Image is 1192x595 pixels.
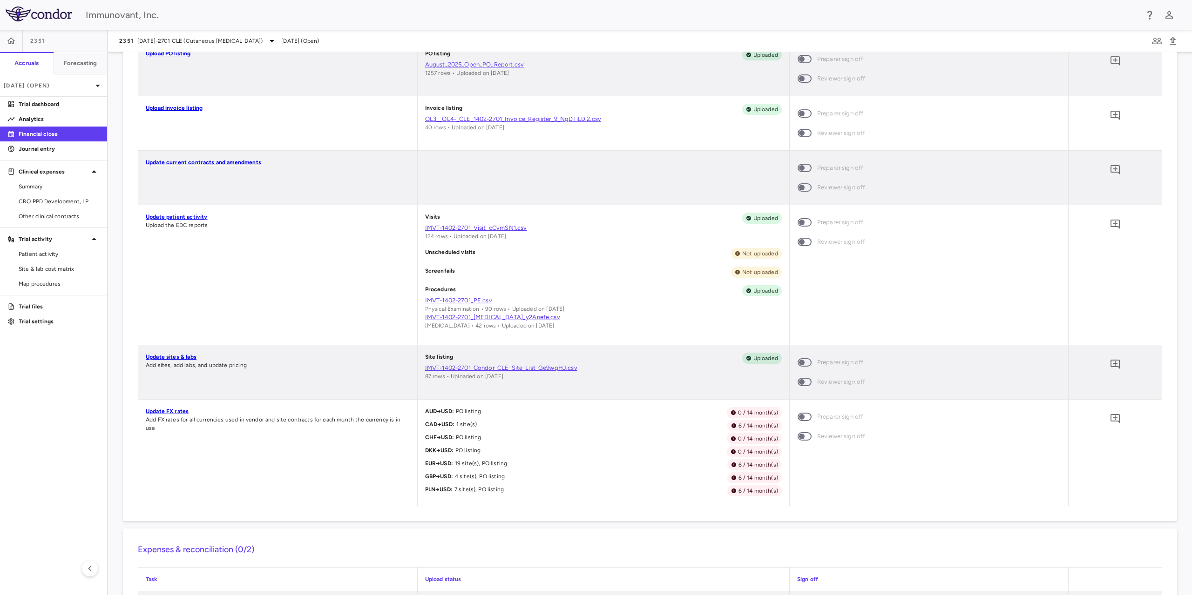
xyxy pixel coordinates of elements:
[735,487,782,495] span: 6 / 14 month(s)
[1107,107,1123,123] button: Add comment
[86,8,1138,22] div: Immunovant, Inc.
[797,575,1061,583] p: Sign off
[6,7,72,21] img: logo-full-SnFGN8VE.png
[281,37,319,45] span: [DATE] (Open)
[425,213,440,224] p: Visits
[817,412,864,422] span: Preparer sign off
[425,248,476,259] p: Unscheduled visits
[138,543,1162,556] h6: Expenses & reconciliation (0/2)
[1110,413,1121,424] svg: Add comment
[1110,219,1121,230] svg: Add comment
[19,167,88,176] p: Clinical expenses
[146,214,207,220] a: Update patient activity
[817,108,864,119] span: Preparer sign off
[425,124,504,131] span: 40 rows • Uploaded on [DATE]
[454,447,481,454] span: PO listing
[738,249,782,258] span: Not uploaded
[425,353,454,364] p: Site listing
[817,54,864,64] span: Preparer sign off
[146,222,208,228] span: Upload the EDC reports
[735,421,782,430] span: 6 / 14 month(s)
[137,37,263,45] span: [DATE]-2701 CLE (Cutaneous [MEDICAL_DATA])
[817,357,864,368] span: Preparer sign off
[425,434,454,441] span: CHF → USD :
[425,296,782,305] a: IMVT-1402-2701_PE.csv
[1107,356,1123,372] button: Add comment
[453,473,505,480] span: 4 site(s), PO listing
[4,81,92,90] p: [DATE] (Open)
[1110,164,1121,175] svg: Add comment
[425,60,782,69] a: August_2025_Open_PO_Report.csv
[425,421,454,428] span: CAD → USD :
[1110,359,1121,370] svg: Add comment
[64,59,97,67] h6: Forecasting
[425,460,453,467] span: EUR → USD :
[19,317,100,326] p: Trial settings
[146,362,247,368] span: Add sites, add labs, and update pricing
[425,473,453,480] span: GBP → USD :
[30,37,45,45] span: 2351
[1110,110,1121,121] svg: Add comment
[817,377,866,387] span: Reviewer sign off
[454,434,481,441] span: PO listing
[425,313,782,321] a: IMVT-1402-2701_[MEDICAL_DATA]_y2Anefe.csv
[734,435,782,443] span: 0 / 14 month(s)
[1107,411,1123,427] button: Add comment
[425,364,782,372] a: IMVT-1402-2701_Condor_CLE_Site_List_Ge9wqHJ.csv
[817,182,866,193] span: Reviewer sign off
[19,100,100,108] p: Trial dashboard
[425,306,565,312] span: Physical Examination • 90 rows • Uploaded on [DATE]
[425,408,454,414] span: AUD → USD :
[14,59,39,67] h6: Accruals
[425,70,509,76] span: 1257 rows • Uploaded on [DATE]
[817,217,864,227] span: Preparer sign off
[425,322,555,329] span: [MEDICAL_DATA] • 42 rows • Uploaded on [DATE]
[425,285,456,296] p: Procedures
[19,302,100,311] p: Trial files
[146,408,189,414] a: Update FX rates
[19,212,100,221] span: Other clinical contracts
[1110,55,1121,67] svg: Add comment
[146,105,203,111] a: Upload invoice listing
[425,575,782,583] p: Upload status
[750,354,782,362] span: Uploaded
[453,486,504,493] span: 7 site(s), PO listing
[454,421,477,428] span: 1 site(s)
[750,105,782,114] span: Uploaded
[146,416,400,431] span: Add FX rates for all currencies used in vendor and site contracts for each month the currency is ...
[738,268,782,276] span: Not uploaded
[817,163,864,173] span: Preparer sign off
[425,447,454,454] span: DKK → USD :
[817,128,866,138] span: Reviewer sign off
[19,115,100,123] p: Analytics
[146,575,410,583] p: Task
[750,51,782,59] span: Uploaded
[750,214,782,222] span: Uploaded
[1107,216,1123,232] button: Add comment
[19,130,100,138] p: Financial close
[19,235,88,243] p: Trial activity
[817,237,866,247] span: Reviewer sign off
[19,182,100,191] span: Summary
[146,354,196,360] a: Update sites & labs
[425,486,453,493] span: PLN → USD :
[119,37,134,45] span: 2351
[817,74,866,84] span: Reviewer sign off
[454,408,481,414] span: PO listing
[19,197,100,206] span: CRO PPD Development, LP
[750,287,782,295] span: Uploaded
[425,224,782,232] a: IMVT-1402-2701_Visit_cCvmSN1.csv
[146,50,191,57] a: Upload PO listing
[1107,53,1123,69] button: Add comment
[19,265,100,273] span: Site & lab cost matrix
[425,373,503,380] span: 87 rows • Uploaded on [DATE]
[453,460,507,467] span: 19 site(s), PO listing
[734,408,782,417] span: 0 / 14 month(s)
[735,474,782,482] span: 6 / 14 month(s)
[146,159,261,166] a: Update current contracts and amendments
[425,233,506,240] span: 124 rows • Uploaded on [DATE]
[19,250,100,258] span: Patient activity
[425,267,455,278] p: Screenfails
[1107,162,1123,178] button: Add comment
[19,145,100,153] p: Journal entry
